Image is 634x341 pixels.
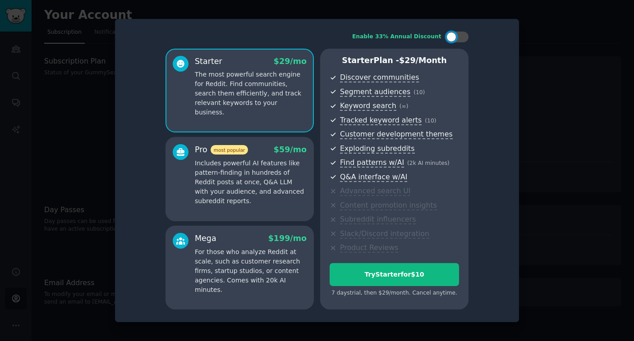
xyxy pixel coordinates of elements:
span: Customer development themes [340,130,453,139]
span: Find patterns w/AI [340,158,404,168]
p: Starter Plan - [330,55,459,66]
span: Advanced search UI [340,186,410,196]
span: Keyword search [340,101,396,111]
span: $ 199 /mo [268,234,307,243]
div: Pro [195,144,248,155]
div: Starter [195,56,222,67]
span: Exploding subreddits [340,144,414,154]
span: Subreddit influencers [340,215,416,224]
span: ( 10 ) [425,118,436,124]
p: For those who analyze Reddit at scale, such as customer research firms, startup studios, or conte... [195,247,307,295]
span: ( ∞ ) [400,103,409,109]
span: Q&A interface w/AI [340,173,407,182]
span: ( 10 ) [413,89,425,95]
div: Try Starter for $10 [330,270,459,279]
span: Segment audiences [340,87,410,97]
button: TryStarterfor$10 [330,263,459,286]
span: $ 29 /month [399,56,447,65]
span: most popular [211,145,248,155]
span: Product Reviews [340,243,398,253]
span: Tracked keyword alerts [340,116,422,125]
p: The most powerful search engine for Reddit. Find communities, search them efficiently, and track ... [195,70,307,117]
div: Enable 33% Annual Discount [352,33,441,41]
span: Discover communities [340,73,419,82]
span: Content promotion insights [340,201,437,210]
span: Slack/Discord integration [340,229,429,239]
span: $ 59 /mo [274,145,307,154]
div: Mega [195,233,216,244]
span: ( 2k AI minutes ) [407,160,450,166]
span: $ 29 /mo [274,57,307,66]
p: Includes powerful AI features like pattern-finding in hundreds of Reddit posts at once, Q&A LLM w... [195,159,307,206]
div: 7 days trial, then $ 29 /month . Cancel anytime. [330,289,459,297]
